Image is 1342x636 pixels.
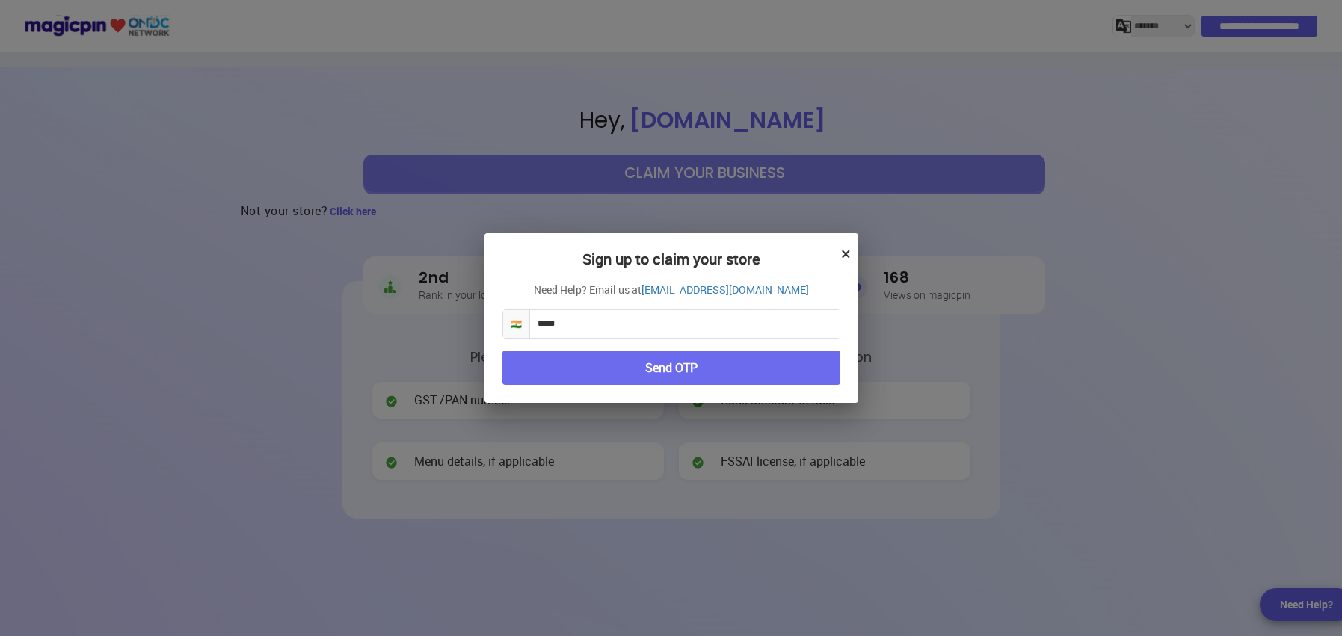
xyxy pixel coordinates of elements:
[502,283,840,297] p: Need Help? Email us at
[503,310,530,338] span: 🇮🇳
[641,283,809,297] a: [EMAIL_ADDRESS][DOMAIN_NAME]
[502,351,840,386] button: Send OTP
[841,241,851,266] button: ×
[502,251,840,283] h2: Sign up to claim your store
